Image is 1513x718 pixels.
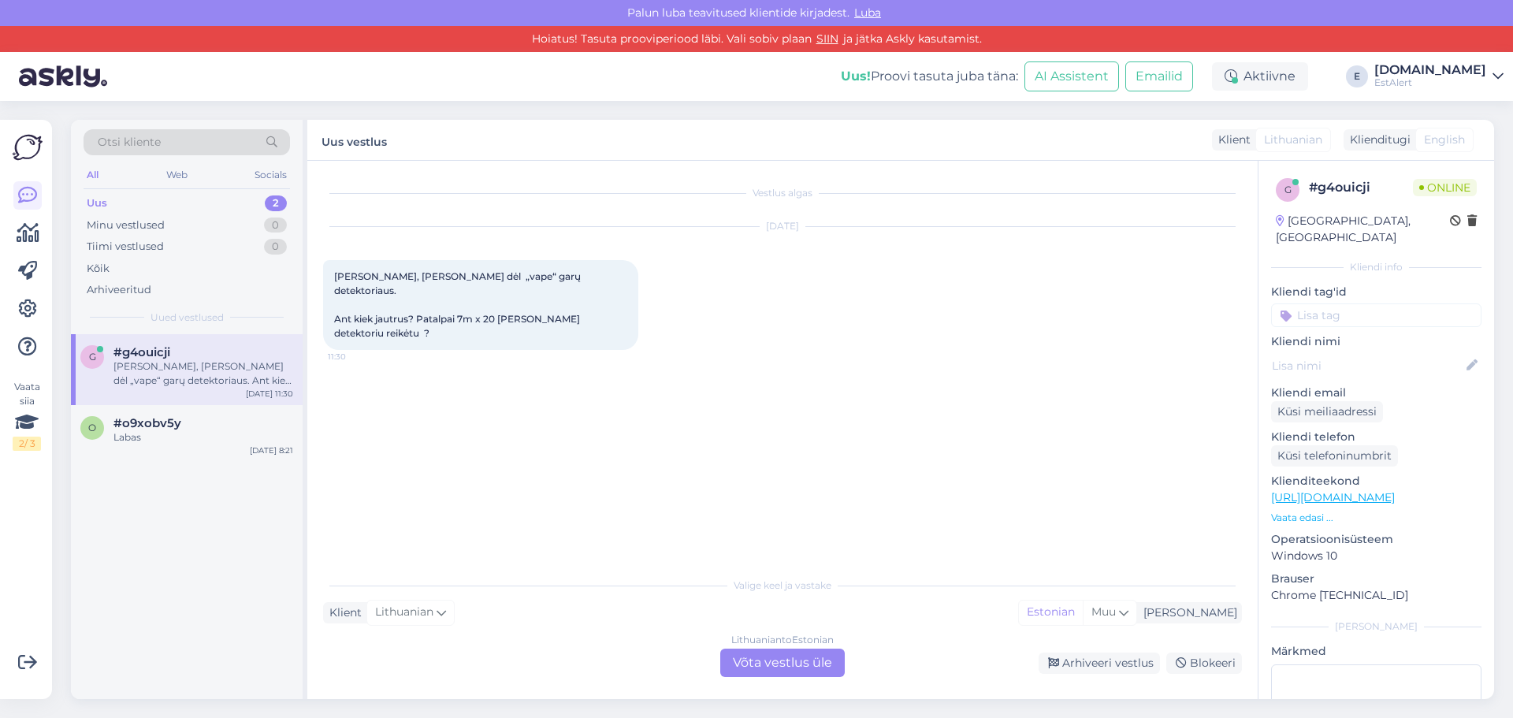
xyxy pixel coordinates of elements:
[1271,303,1481,327] input: Lisa tag
[89,351,96,363] span: g
[98,134,161,151] span: Otsi kliente
[841,69,871,84] b: Uus!
[88,422,96,433] span: o
[87,239,164,255] div: Tiimi vestlused
[1137,605,1237,621] div: [PERSON_NAME]
[328,351,387,363] span: 11:30
[323,605,362,621] div: Klient
[323,186,1242,200] div: Vestlus algas
[1374,64,1504,89] a: [DOMAIN_NAME]EstAlert
[1271,385,1481,401] p: Kliendi email
[323,578,1242,593] div: Valige keel ja vastake
[375,604,433,621] span: Lithuanian
[13,437,41,451] div: 2 / 3
[322,129,387,151] label: Uus vestlus
[334,270,583,339] span: [PERSON_NAME], [PERSON_NAME] dėl „vape“ garų detektoriaus. Ant kiek jautrus? Patalpai 7m x 20 [PE...
[246,388,293,400] div: [DATE] 11:30
[1264,132,1322,148] span: Lithuanian
[1346,65,1368,87] div: E
[1271,284,1481,300] p: Kliendi tag'id
[113,416,181,430] span: #o9xobv5y
[1271,445,1398,467] div: Küsi telefoninumbrit
[1374,64,1486,76] div: [DOMAIN_NAME]
[87,218,165,233] div: Minu vestlused
[251,165,290,185] div: Socials
[1276,213,1450,246] div: [GEOGRAPHIC_DATA], [GEOGRAPHIC_DATA]
[250,445,293,456] div: [DATE] 8:21
[1271,587,1481,604] p: Chrome [TECHNICAL_ID]
[1374,76,1486,89] div: EstAlert
[13,380,41,451] div: Vaata siia
[1271,531,1481,548] p: Operatsioonisüsteem
[265,195,287,211] div: 2
[113,430,293,445] div: Labas
[1091,605,1116,619] span: Muu
[1212,62,1308,91] div: Aktiivne
[1271,333,1481,350] p: Kliendi nimi
[1271,511,1481,525] p: Vaata edasi ...
[1039,653,1160,674] div: Arhiveeri vestlus
[1024,61,1119,91] button: AI Assistent
[1344,132,1411,148] div: Klienditugi
[1271,429,1481,445] p: Kliendi telefon
[1271,401,1383,422] div: Küsi meiliaadressi
[113,345,170,359] span: #g4ouicji
[264,239,287,255] div: 0
[84,165,102,185] div: All
[1271,619,1481,634] div: [PERSON_NAME]
[113,359,293,388] div: [PERSON_NAME], [PERSON_NAME] dėl „vape“ garų detektoriaus. Ant kiek jautrus? Patalpai 7m x 20 [PE...
[1271,473,1481,489] p: Klienditeekond
[1309,178,1413,197] div: # g4ouicji
[1271,548,1481,564] p: Windows 10
[731,633,834,647] div: Lithuanian to Estonian
[1271,643,1481,660] p: Märkmed
[812,32,843,46] a: SIIN
[163,165,191,185] div: Web
[720,649,845,677] div: Võta vestlus üle
[87,261,110,277] div: Kõik
[1271,490,1395,504] a: [URL][DOMAIN_NAME]
[151,311,224,325] span: Uued vestlused
[849,6,886,20] span: Luba
[323,219,1242,233] div: [DATE]
[1019,601,1083,624] div: Estonian
[1166,653,1242,674] div: Blokeeri
[1272,357,1463,374] input: Lisa nimi
[1413,179,1477,196] span: Online
[841,67,1018,86] div: Proovi tasuta juba täna:
[87,282,151,298] div: Arhiveeritud
[13,132,43,162] img: Askly Logo
[1424,132,1465,148] span: English
[1284,184,1292,195] span: g
[1271,571,1481,587] p: Brauser
[1125,61,1193,91] button: Emailid
[1212,132,1251,148] div: Klient
[264,218,287,233] div: 0
[87,195,107,211] div: Uus
[1271,260,1481,274] div: Kliendi info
